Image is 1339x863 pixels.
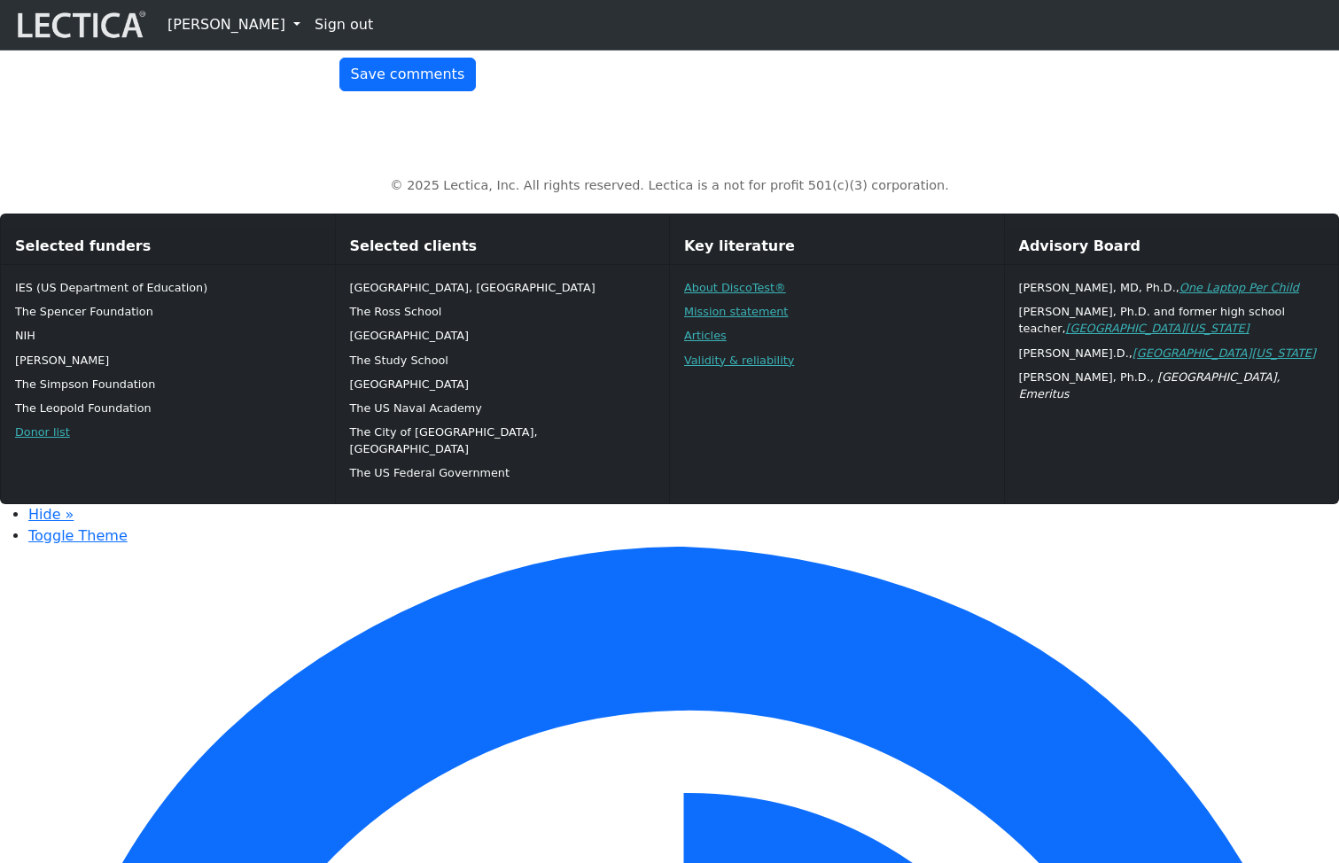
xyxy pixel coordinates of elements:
a: [GEOGRAPHIC_DATA][US_STATE] [1066,322,1249,335]
p: [GEOGRAPHIC_DATA] [350,376,656,393]
a: Articles [684,329,727,342]
a: Donor list [15,425,70,439]
div: Key literature [670,229,1004,265]
a: One Laptop Per Child [1179,281,1299,294]
p: The City of [GEOGRAPHIC_DATA], [GEOGRAPHIC_DATA] [350,424,656,457]
a: Mission statement [684,305,788,318]
a: About DiscoTest® [684,281,786,294]
a: Validity & reliability [684,354,794,367]
p: [PERSON_NAME], MD, Ph.D., [1019,279,1325,296]
a: Sign out [308,7,380,43]
button: Save comments [339,58,477,91]
p: NIH [15,327,321,344]
a: [GEOGRAPHIC_DATA][US_STATE] [1133,346,1316,360]
p: The Study School [350,352,656,369]
p: The US Federal Government [350,464,656,481]
p: IES (US Department of Education) [15,279,321,296]
p: [PERSON_NAME].D., [1019,345,1325,362]
p: [PERSON_NAME], Ph.D. [1019,369,1325,402]
p: The Leopold Foundation [15,400,321,416]
p: [GEOGRAPHIC_DATA] [350,327,656,344]
div: Selected clients [336,229,670,265]
em: , [GEOGRAPHIC_DATA], Emeritus [1019,370,1281,400]
a: Hide » [28,506,74,523]
div: Advisory Board [1005,229,1339,265]
p: [PERSON_NAME], Ph.D. and former high school teacher, [1019,303,1325,337]
img: lecticalive [13,8,146,42]
p: The US Naval Academy [350,400,656,416]
div: Selected funders [1,229,335,265]
p: © 2025 Lectica, Inc. All rights reserved. Lectica is a not for profit 501(c)(3) corporation. [96,176,1244,196]
p: [PERSON_NAME] [15,352,321,369]
p: The Simpson Foundation [15,376,321,393]
p: [GEOGRAPHIC_DATA], [GEOGRAPHIC_DATA] [350,279,656,296]
p: The Ross School [350,303,656,320]
p: The Spencer Foundation [15,303,321,320]
a: [PERSON_NAME] [160,7,308,43]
